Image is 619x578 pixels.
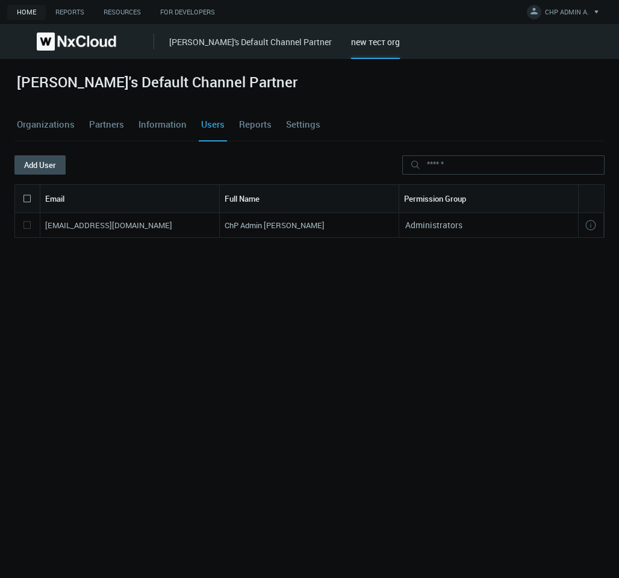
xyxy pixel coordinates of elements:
a: Information [136,108,189,141]
a: Users [199,108,227,141]
a: Resources [94,5,151,20]
a: Reports [237,108,274,141]
span: CHP ADMIN A. [545,7,589,21]
a: For Developers [151,5,225,20]
a: Home [7,5,46,20]
img: Nx Cloud logo [37,33,116,51]
a: Settings [284,108,323,141]
nx-search-highlight: [EMAIL_ADDRESS][DOMAIN_NAME] [45,220,172,231]
a: [PERSON_NAME]'s Default Channel Partner [169,36,332,48]
a: Reports [46,5,94,20]
a: Partners [87,108,126,141]
nx-search-highlight: ChP Admin [PERSON_NAME] [225,220,325,231]
div: Administrators [405,219,573,231]
h2: [PERSON_NAME]'s Default Channel Partner [17,73,297,91]
div: new тест org [351,36,400,59]
button: Add User [14,155,66,175]
a: Organizations [14,108,77,141]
